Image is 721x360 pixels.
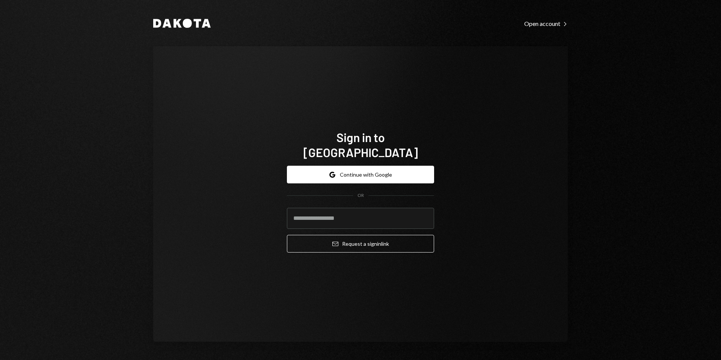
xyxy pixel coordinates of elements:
[287,130,434,160] h1: Sign in to [GEOGRAPHIC_DATA]
[287,235,434,253] button: Request a signinlink
[357,192,364,199] div: OR
[287,166,434,183] button: Continue with Google
[524,19,568,27] a: Open account
[524,20,568,27] div: Open account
